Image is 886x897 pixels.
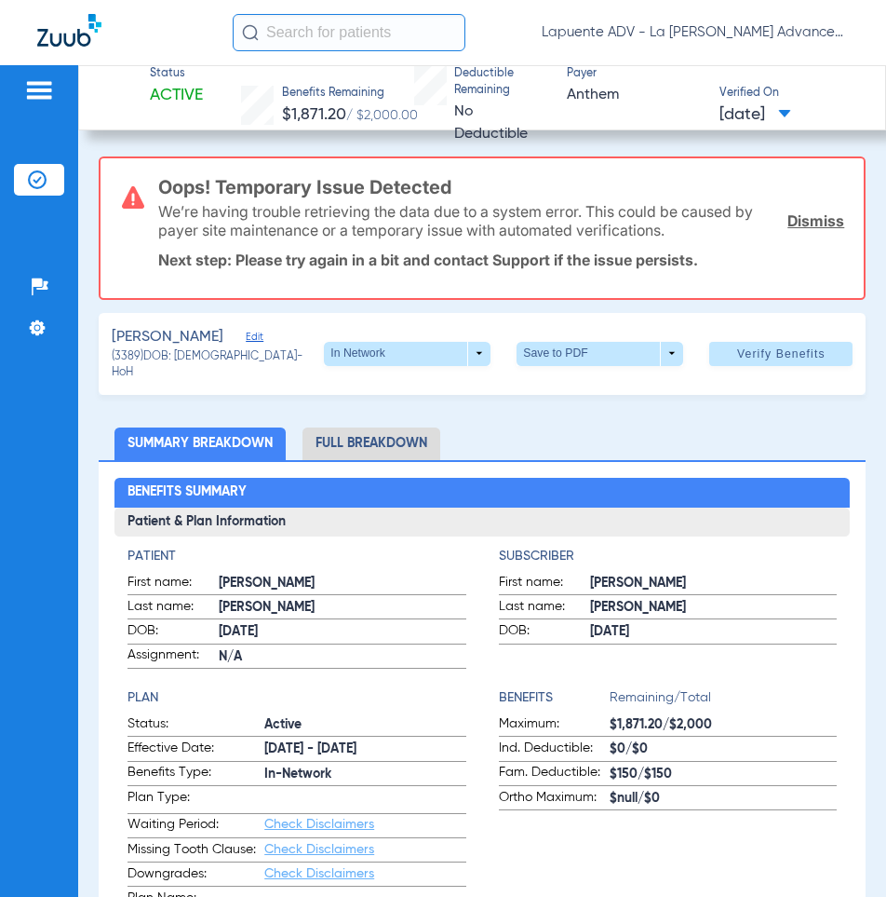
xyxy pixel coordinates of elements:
p: We’re having trouble retrieving the data due to a system error. This could be caused by payer sit... [158,202,775,239]
input: Search for patients [233,14,465,51]
span: [PERSON_NAME] [112,326,223,349]
span: Downgrades: [128,864,264,887]
span: Payer [567,66,704,83]
a: Dismiss [787,211,844,230]
h4: Subscriber [499,547,837,566]
span: / $2,000.00 [346,109,418,122]
span: Lapuente ADV - La [PERSON_NAME] Advanced Dentistry [542,23,849,42]
img: Search Icon [242,24,259,41]
li: Full Breakdown [302,428,440,460]
span: First name: [499,573,590,595]
span: Last name: [499,597,590,619]
h2: Benefits Summary [114,478,850,508]
span: Edit [246,331,262,348]
span: Effective Date: [128,739,264,761]
span: Status: [128,714,264,737]
li: Summary Breakdown [114,428,286,460]
span: [DATE] [219,622,465,642]
a: Check Disclaimers [264,843,374,856]
span: Ortho Maximum: [499,788,610,810]
span: Assignment: [128,646,219,668]
img: hamburger-icon [24,79,54,102]
img: error-icon [122,186,144,209]
span: In-Network [264,765,465,784]
span: [PERSON_NAME] [219,574,465,593]
app-breakdown-title: Benefits [499,688,610,714]
span: [DATE] - [DATE] [264,740,465,759]
span: Missing Tooth Clause: [128,840,264,863]
a: Check Disclaimers [264,818,374,831]
span: $1,871.20/$2,000 [610,715,837,735]
span: (3389) DOB: [DEMOGRAPHIC_DATA] - HoH [112,349,325,382]
img: Zuub Logo [37,14,101,47]
span: Plan Type: [128,788,264,813]
span: Ind. Deductible: [499,739,610,761]
span: [DATE] [590,622,837,642]
span: Status [150,66,203,83]
span: DOB: [499,621,590,644]
span: Waiting Period: [128,815,264,837]
span: Verify Benefits [737,347,826,361]
span: DOB: [128,621,219,644]
span: $150/$150 [610,765,837,784]
span: Benefits Remaining [282,86,418,102]
span: Remaining/Total [610,688,837,714]
span: First name: [128,573,219,595]
span: Benefits Type: [128,763,264,785]
span: $null/$0 [610,789,837,809]
span: Anthem [567,84,704,107]
h4: Patient [128,547,465,566]
p: Next step: Please try again in a bit and contact Support if the issue persists. [158,251,845,269]
span: Maximum: [499,714,610,737]
span: Deductible Remaining [454,66,550,99]
span: No Deductible [454,104,528,143]
span: N/A [219,647,465,667]
span: $1,871.20 [282,106,346,123]
span: [PERSON_NAME] [590,574,837,593]
h4: Plan [128,688,465,708]
span: Active [264,715,465,735]
span: Active [150,84,203,107]
span: [PERSON_NAME] [590,598,837,618]
h4: Benefits [499,688,610,708]
a: Check Disclaimers [264,867,374,880]
span: $0/$0 [610,740,837,759]
button: In Network [324,342,490,366]
h3: Oops! Temporary Issue Detected [158,178,845,197]
h3: Patient & Plan Information [114,508,850,537]
button: Verify Benefits [709,342,852,366]
span: [DATE] [719,103,791,127]
span: Fam. Deductible: [499,763,610,785]
span: [PERSON_NAME] [219,598,465,618]
span: Last name: [128,597,219,619]
button: Save to PDF [517,342,683,366]
span: Verified On [719,86,856,102]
